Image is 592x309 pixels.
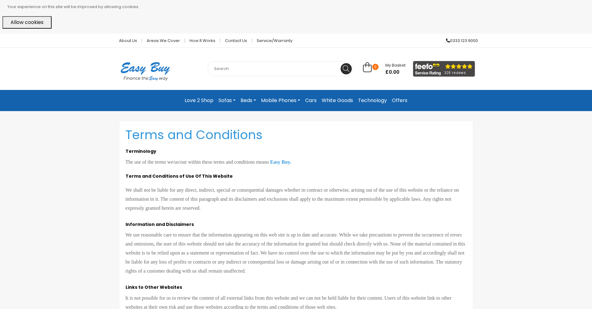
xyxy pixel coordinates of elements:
a: How it works [185,39,220,43]
a: Areas we cover [142,39,185,43]
a: 0333 123 9000 [441,39,478,43]
a: Contact Us [220,39,252,43]
a: White Goods [319,95,356,106]
img: Easy Buy [114,54,176,89]
a: Sofas [216,95,238,106]
a: Love 2 Shop [182,95,216,106]
strong: Terminology [126,148,156,154]
a: Offers [389,95,410,106]
a: Technology [356,95,389,106]
strong: Terms and Conditions of Use Of This Website [126,173,233,179]
a: Beds [238,95,259,106]
img: feefo_logo [413,61,475,77]
a: Cars [303,95,319,106]
span: 0 [372,64,379,70]
strong: Easy Buy. [270,159,291,165]
a: 0 My Basket £0.00 [363,66,406,73]
input: Search [208,61,354,76]
a: About Us [114,39,142,43]
span: £0.00 [385,69,406,75]
a: Mobile Phones [259,95,303,106]
span: We shall not be liable for any direct, indirect, special or consequential damages whether in cont... [126,187,459,211]
span: The use of the terms we/us/our within these terms and conditions means [126,159,291,165]
span: Links to Other Websites [126,284,182,290]
strong: Information and Disclaimers [126,221,194,227]
p: Your experience on this site will be improved by allowing cookies. [7,2,590,11]
span: Terms and Conditions [126,126,263,143]
button: Allow cookies [2,16,52,29]
span: We use reasonable care to ensure that the information appearing on this web site is up to date an... [126,232,466,274]
span: My Basket [385,62,406,68]
a: Service/Warranty [252,39,292,43]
